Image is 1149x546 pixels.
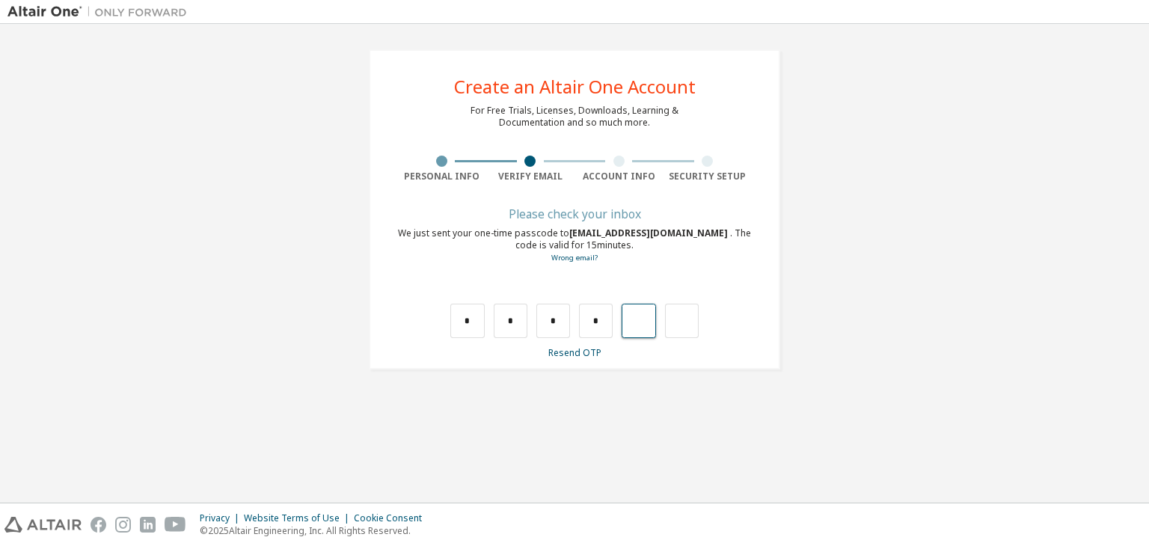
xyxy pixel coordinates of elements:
[397,171,486,182] div: Personal Info
[244,512,354,524] div: Website Terms of Use
[397,209,752,218] div: Please check your inbox
[200,524,431,537] p: © 2025 Altair Engineering, Inc. All Rights Reserved.
[551,253,598,263] a: Go back to the registration form
[354,512,431,524] div: Cookie Consent
[91,517,106,533] img: facebook.svg
[574,171,664,182] div: Account Info
[7,4,194,19] img: Altair One
[548,346,601,359] a: Resend OTP
[115,517,131,533] img: instagram.svg
[165,517,186,533] img: youtube.svg
[471,105,678,129] div: For Free Trials, Licenses, Downloads, Learning & Documentation and so much more.
[486,171,575,182] div: Verify Email
[664,171,753,182] div: Security Setup
[4,517,82,533] img: altair_logo.svg
[397,227,752,264] div: We just sent your one-time passcode to . The code is valid for 15 minutes.
[140,517,156,533] img: linkedin.svg
[200,512,244,524] div: Privacy
[569,227,730,239] span: [EMAIL_ADDRESS][DOMAIN_NAME]
[454,78,696,96] div: Create an Altair One Account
